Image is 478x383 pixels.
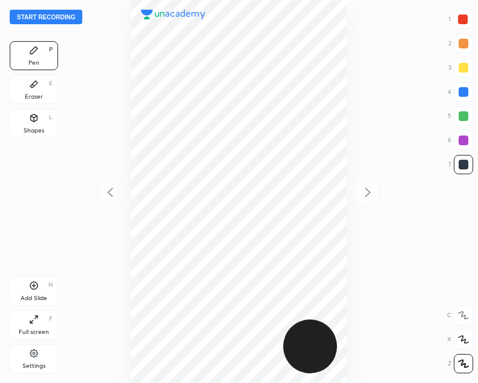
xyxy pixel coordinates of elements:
div: L [49,114,53,120]
div: 6 [448,131,473,150]
div: Z [448,354,473,373]
div: 1 [448,10,473,29]
div: 4 [448,82,473,102]
div: Pen [28,60,39,66]
div: X [447,330,473,349]
div: C [447,306,473,325]
div: E [49,80,53,87]
div: P [49,47,53,53]
div: 7 [448,155,473,174]
button: Start recording [10,10,82,24]
div: Full screen [19,329,49,335]
div: H [48,282,53,288]
div: 3 [448,58,473,77]
div: Settings [22,363,45,369]
div: Eraser [25,94,43,100]
div: Add Slide [21,295,47,301]
div: Shapes [24,128,44,134]
img: logo.38c385cc.svg [141,10,206,19]
div: 5 [448,106,473,126]
div: 2 [448,34,473,53]
div: F [49,316,53,322]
